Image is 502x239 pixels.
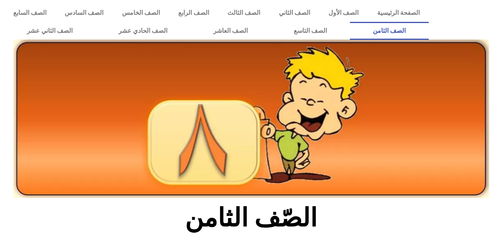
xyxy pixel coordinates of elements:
[96,22,190,40] a: الصف الحادي عشر
[122,203,380,233] h2: الصّف الثامن
[113,4,169,22] a: الصف الخامس
[55,4,112,22] a: الصف السادس
[169,4,218,22] a: الصف الرابع
[350,22,429,40] a: الصف الثامن
[368,4,429,22] a: الصفحة الرئيسية
[319,4,368,22] a: الصف الأول
[270,4,319,22] a: الصف الثاني
[190,22,271,40] a: الصف العاشر
[218,4,270,22] a: الصف الثالث
[4,22,96,40] a: الصف الثاني عشر
[271,22,350,40] a: الصف التاسع
[4,4,55,22] a: الصف السابع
